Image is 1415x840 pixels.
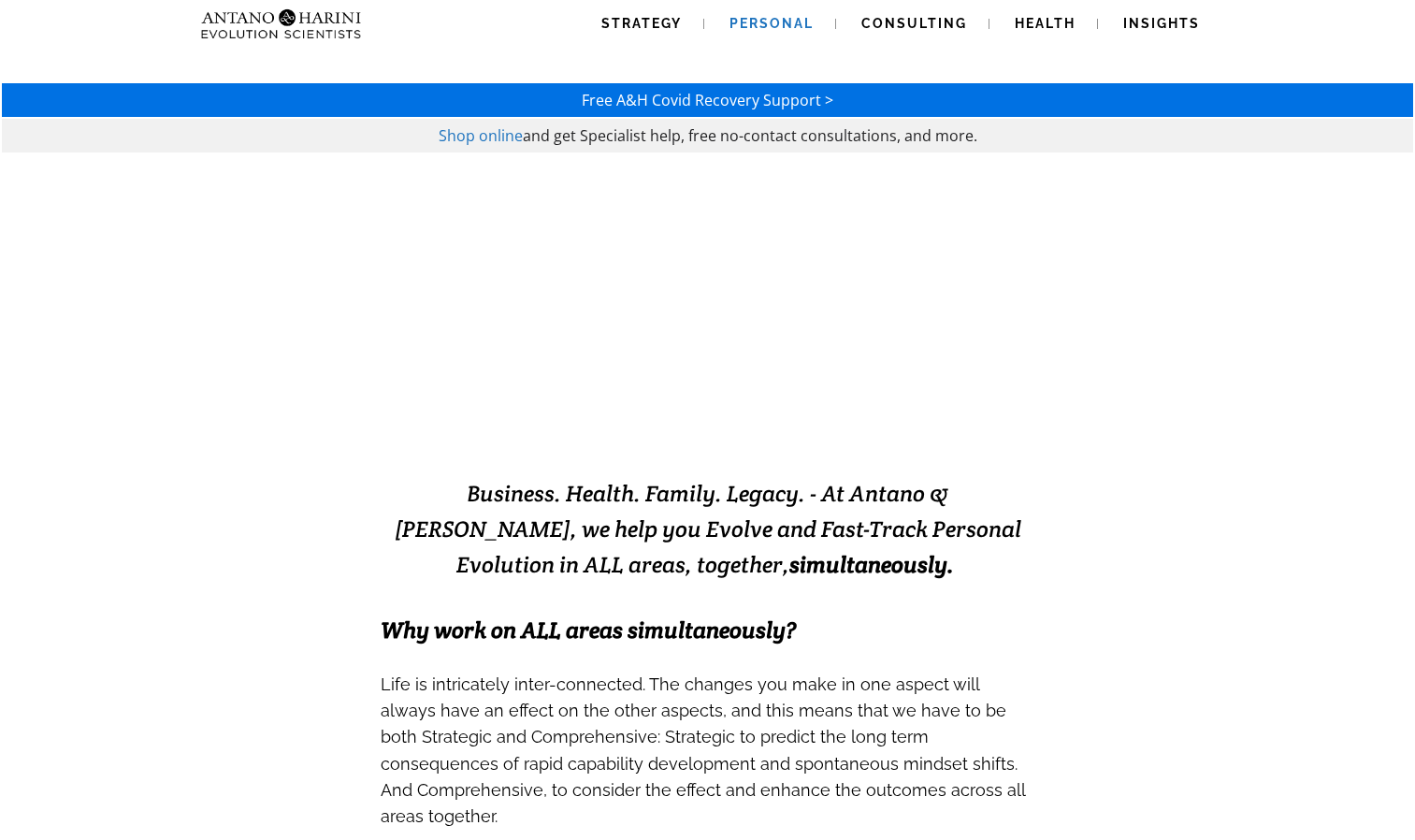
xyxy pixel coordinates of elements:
[381,616,796,644] span: Why work on ALL areas simultaneously?
[1015,16,1076,31] span: Health
[729,16,814,31] span: Personal
[395,479,1021,579] span: Business. Health. Family. Legacy. - At Antano & [PERSON_NAME], we help you Evolve and Fast-Track ...
[601,16,682,31] span: Strategy
[861,16,967,31] span: Consulting
[789,550,954,579] b: simultaneously.
[381,674,1025,826] span: Life is intricately inter-connected. The changes you make in one aspect will always have an effec...
[681,390,931,436] strong: EXCELLENCE
[523,125,977,146] span: and get Specialist help, free no-contact consultations, and more.
[439,125,523,146] a: Shop online
[582,90,833,110] a: Free A&H Covid Recovery Support >
[1123,16,1200,31] span: Insights
[484,390,681,436] strong: EVOLVING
